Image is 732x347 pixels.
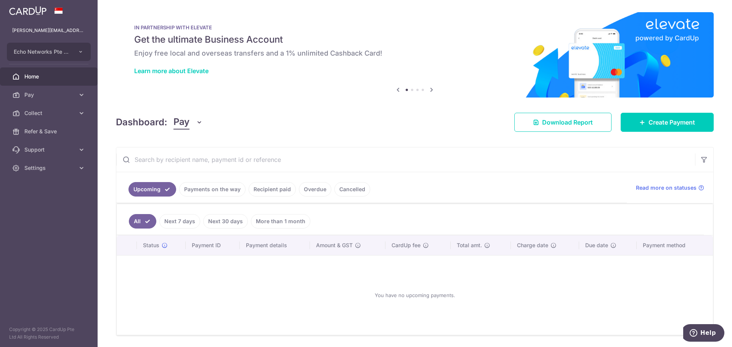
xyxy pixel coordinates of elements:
a: Payments on the way [179,182,246,197]
a: Create Payment [621,113,714,132]
a: Recipient paid [249,182,296,197]
span: Refer & Save [24,128,75,135]
p: IN PARTNERSHIP WITH ELEVATE [134,24,695,30]
th: Payment ID [186,235,240,255]
a: Cancelled [334,182,370,197]
span: Download Report [542,118,593,127]
a: Next 30 days [203,214,248,229]
span: Amount & GST [316,241,353,249]
a: Overdue [299,182,331,197]
h5: Get the ultimate Business Account [134,34,695,46]
button: Echo Networks Pte Ltd [7,43,91,61]
div: You have no upcoming payments. [126,262,704,329]
span: Total amt. [457,241,482,249]
button: Pay [173,115,203,130]
th: Payment method [637,235,713,255]
span: Create Payment [649,118,695,127]
a: Next 7 days [159,214,200,229]
span: Pay [24,91,75,99]
span: Settings [24,164,75,172]
a: Learn more about Elevate [134,67,209,75]
span: Read more on statuses [636,184,697,192]
a: All [129,214,156,229]
input: Search by recipient name, payment id or reference [116,147,695,172]
span: Collect [24,109,75,117]
span: Home [24,73,75,80]
a: More than 1 month [251,214,310,229]
a: Upcoming [128,182,176,197]
p: [PERSON_NAME][EMAIL_ADDRESS][DOMAIN_NAME] [12,27,85,34]
img: CardUp [9,6,47,15]
a: Read more on statuses [636,184,704,192]
span: Charge date [517,241,548,249]
span: Due date [585,241,608,249]
img: Renovation banner [116,12,714,98]
iframe: Opens a widget where you can find more information [683,324,724,343]
span: Support [24,146,75,154]
th: Payment details [240,235,310,255]
h6: Enjoy free local and overseas transfers and a 1% unlimited Cashback Card! [134,49,695,58]
span: Echo Networks Pte Ltd [14,48,70,56]
span: Pay [173,115,189,130]
span: CardUp fee [392,241,421,249]
a: Download Report [514,113,612,132]
span: Status [143,241,159,249]
h4: Dashboard: [116,115,167,129]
